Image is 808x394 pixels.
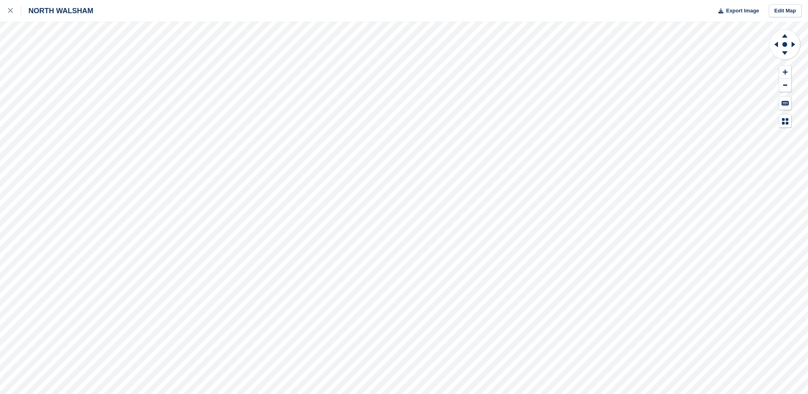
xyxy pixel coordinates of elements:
a: Edit Map [769,4,802,18]
button: Keyboard Shortcuts [779,96,791,110]
button: Zoom Out [779,79,791,92]
div: NORTH WALSHAM [21,6,93,16]
button: Zoom In [779,66,791,79]
button: Export Image [713,4,759,18]
span: Export Image [726,7,759,15]
button: Map Legend [779,115,791,128]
